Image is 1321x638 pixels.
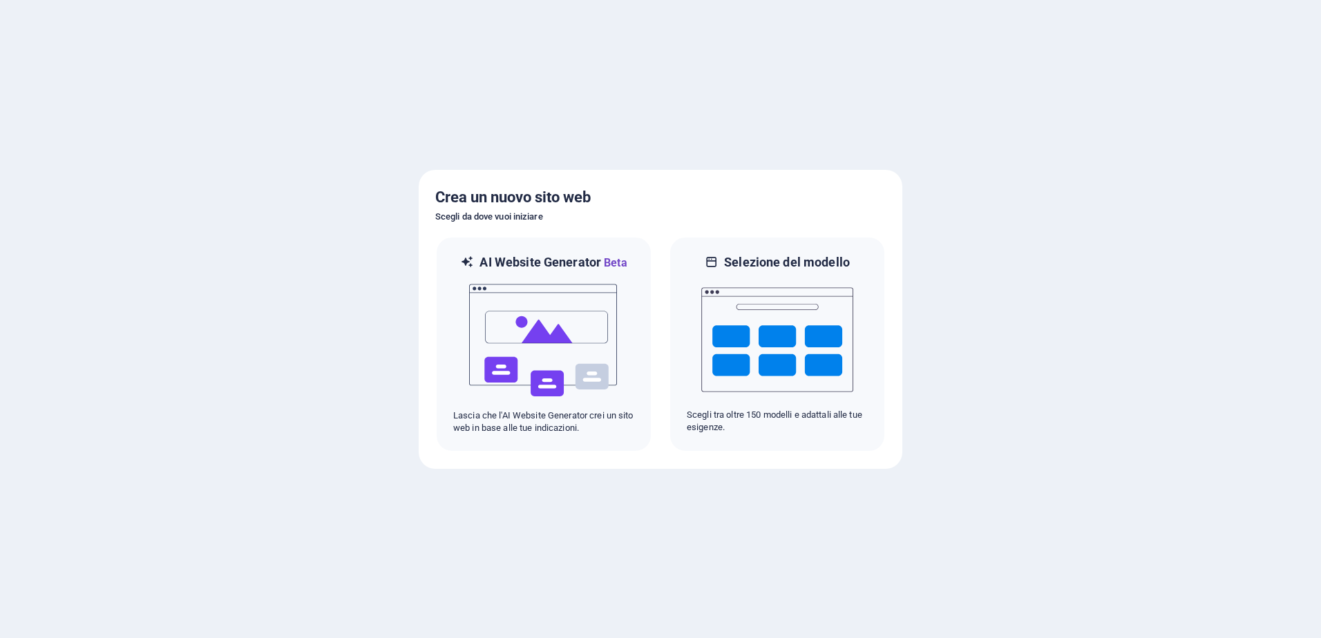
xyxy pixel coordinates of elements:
[435,209,886,225] h6: Scegli da dove vuoi iniziare
[479,254,627,271] h6: AI Website Generator
[601,256,627,269] span: Beta
[435,236,652,452] div: AI Website GeneratorBetaaiLascia che l'AI Website Generator crei un sito web in base alle tue ind...
[453,409,634,434] p: Lascia che l'AI Website Generator crei un sito web in base alle tue indicazioni.
[468,271,620,409] img: ai
[724,254,850,271] h6: Selezione del modello
[687,409,868,434] p: Scegli tra oltre 150 modelli e adattali alle tue esigenze.
[669,236,886,452] div: Selezione del modelloScegli tra oltre 150 modelli e adattali alle tue esigenze.
[435,186,886,209] h5: Crea un nuovo sito web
